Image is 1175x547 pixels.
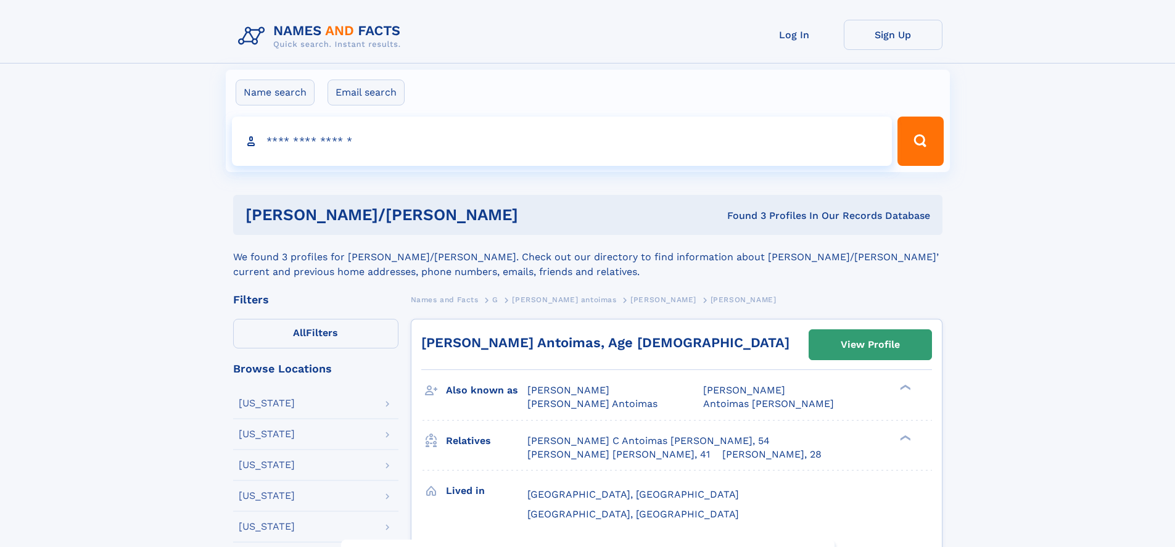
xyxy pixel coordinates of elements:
a: Sign Up [844,20,942,50]
a: Names and Facts [411,292,479,307]
div: [US_STATE] [239,429,295,439]
span: Antoimas [PERSON_NAME] [703,398,834,409]
div: [US_STATE] [239,491,295,501]
label: Email search [328,80,405,105]
h3: Lived in [446,480,527,501]
span: [GEOGRAPHIC_DATA], [GEOGRAPHIC_DATA] [527,508,739,520]
span: [PERSON_NAME] [703,384,785,396]
span: [PERSON_NAME] [711,295,777,304]
span: [PERSON_NAME] Antoimas [527,398,658,409]
div: Filters [233,294,398,305]
div: [US_STATE] [239,460,295,470]
a: [PERSON_NAME] Antoimas, Age [DEMOGRAPHIC_DATA] [421,335,790,350]
span: [PERSON_NAME] [527,384,609,396]
a: [PERSON_NAME] C Antoimas [PERSON_NAME], 54 [527,434,770,448]
span: G [492,295,498,304]
h1: [PERSON_NAME]/[PERSON_NAME] [245,207,623,223]
img: Logo Names and Facts [233,20,411,53]
input: search input [232,117,893,166]
div: Found 3 Profiles In Our Records Database [622,209,930,223]
a: [PERSON_NAME] [PERSON_NAME], 41 [527,448,710,461]
span: All [293,327,306,339]
a: View Profile [809,330,931,360]
div: View Profile [841,331,900,359]
span: [PERSON_NAME] antoimas [512,295,616,304]
div: We found 3 profiles for [PERSON_NAME]/[PERSON_NAME]. Check out our directory to find information ... [233,235,942,279]
div: [US_STATE] [239,522,295,532]
span: [GEOGRAPHIC_DATA], [GEOGRAPHIC_DATA] [527,488,739,500]
a: [PERSON_NAME] [630,292,696,307]
span: [PERSON_NAME] [630,295,696,304]
div: Browse Locations [233,363,398,374]
a: [PERSON_NAME] antoimas [512,292,616,307]
label: Name search [236,80,315,105]
div: ❯ [897,434,912,442]
div: ❯ [897,384,912,392]
label: Filters [233,319,398,348]
a: [PERSON_NAME], 28 [722,448,822,461]
a: G [492,292,498,307]
button: Search Button [897,117,943,166]
h3: Also known as [446,380,527,401]
h3: Relatives [446,430,527,451]
a: Log In [745,20,844,50]
div: [US_STATE] [239,398,295,408]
